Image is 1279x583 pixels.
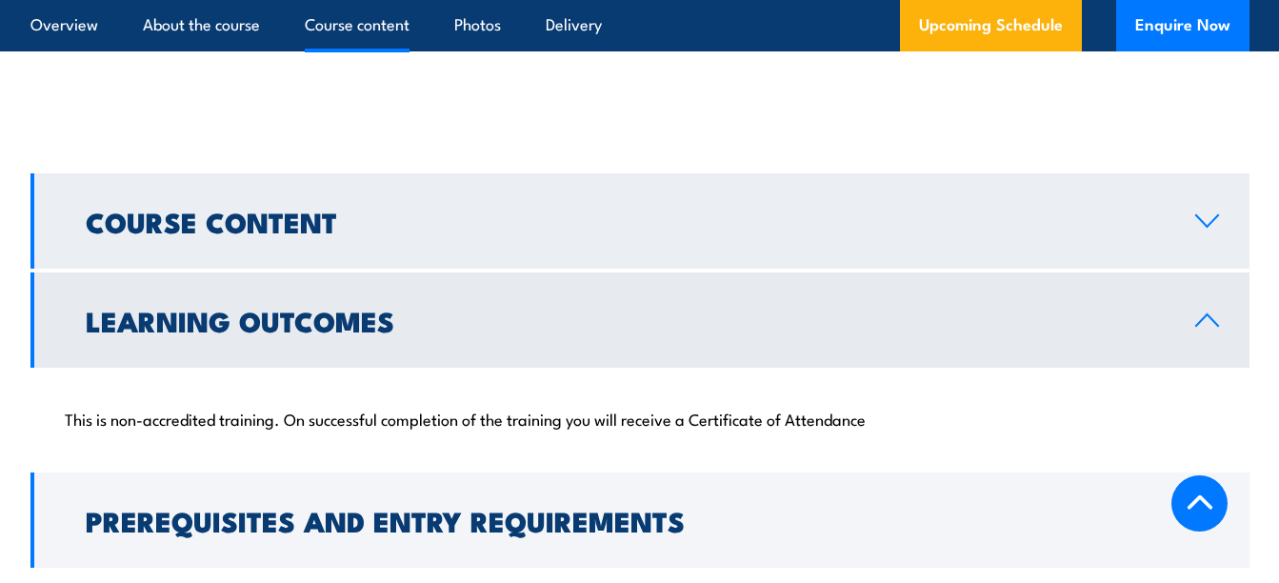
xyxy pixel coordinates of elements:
h2: Course Content [86,209,1165,233]
p: This is non-accredited training. On successful completion of the training you will receive a Cert... [65,409,1215,428]
a: Learning Outcomes [30,272,1249,368]
a: Course Content [30,173,1249,269]
h2: Learning Outcomes [86,308,1165,332]
h2: Prerequisites and Entry Requirements [86,508,1165,533]
a: Prerequisites and Entry Requirements [30,472,1249,568]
